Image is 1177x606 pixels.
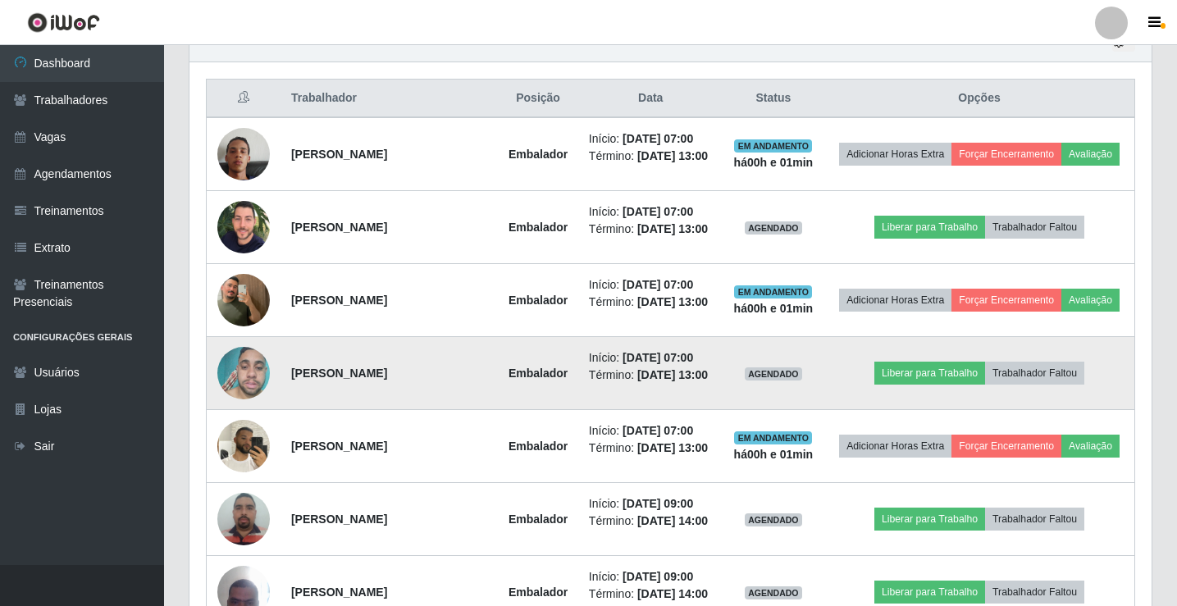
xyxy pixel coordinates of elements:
li: Término: [589,367,713,384]
button: Trabalhador Faltou [985,508,1084,531]
time: [DATE] 13:00 [637,149,708,162]
strong: [PERSON_NAME] [291,585,387,599]
img: 1743729156347.jpeg [217,253,270,347]
button: Trabalhador Faltou [985,362,1084,385]
time: [DATE] 07:00 [623,278,693,291]
img: 1748551724527.jpeg [217,339,270,408]
th: Trabalhador [281,80,497,118]
li: Início: [589,495,713,513]
span: EM ANDAMENTO [734,431,812,444]
li: Término: [589,585,713,603]
strong: há 00 h e 01 min [734,302,814,315]
time: [DATE] 07:00 [623,424,693,437]
span: EM ANDAMENTO [734,285,812,298]
strong: [PERSON_NAME] [291,367,387,380]
li: Término: [589,513,713,530]
li: Início: [589,276,713,294]
button: Forçar Encerramento [951,435,1061,458]
span: AGENDADO [745,513,802,526]
button: Forçar Encerramento [951,289,1061,312]
span: AGENDADO [745,221,802,235]
strong: [PERSON_NAME] [291,440,387,453]
button: Liberar para Trabalho [874,362,985,385]
time: [DATE] 14:00 [637,587,708,600]
li: Término: [589,294,713,311]
span: AGENDADO [745,586,802,599]
button: Liberar para Trabalho [874,216,985,239]
time: [DATE] 13:00 [637,368,708,381]
strong: [PERSON_NAME] [291,221,387,234]
li: Término: [589,440,713,457]
img: 1686264689334.jpeg [217,484,270,554]
img: CoreUI Logo [27,12,100,33]
time: [DATE] 07:00 [623,205,693,218]
button: Adicionar Horas Extra [839,435,951,458]
button: Forçar Encerramento [951,143,1061,166]
th: Posição [497,80,579,118]
span: EM ANDAMENTO [734,139,812,153]
button: Liberar para Trabalho [874,581,985,604]
img: 1683118670739.jpeg [217,194,270,259]
button: Avaliação [1061,143,1120,166]
li: Término: [589,221,713,238]
li: Término: [589,148,713,165]
strong: Embalador [509,294,568,307]
button: Avaliação [1061,435,1120,458]
li: Início: [589,422,713,440]
strong: [PERSON_NAME] [291,148,387,161]
time: [DATE] 13:00 [637,295,708,308]
th: Data [579,80,723,118]
button: Trabalhador Faltou [985,581,1084,604]
img: 1755889070494.jpeg [217,411,270,481]
th: Status [723,80,824,118]
time: [DATE] 14:00 [637,514,708,527]
li: Início: [589,203,713,221]
th: Opções [824,80,1134,118]
strong: há 00 h e 01 min [734,156,814,169]
li: Início: [589,349,713,367]
time: [DATE] 13:00 [637,441,708,454]
strong: há 00 h e 01 min [734,448,814,461]
img: 1672423155004.jpeg [217,107,270,201]
li: Início: [589,568,713,585]
strong: Embalador [509,513,568,526]
time: [DATE] 07:00 [623,351,693,364]
strong: Embalador [509,221,568,234]
time: [DATE] 13:00 [637,222,708,235]
strong: [PERSON_NAME] [291,513,387,526]
time: [DATE] 09:00 [623,497,693,510]
li: Início: [589,130,713,148]
button: Adicionar Horas Extra [839,289,951,312]
strong: [PERSON_NAME] [291,294,387,307]
button: Liberar para Trabalho [874,508,985,531]
time: [DATE] 07:00 [623,132,693,145]
strong: Embalador [509,585,568,599]
strong: Embalador [509,440,568,453]
time: [DATE] 09:00 [623,570,693,583]
button: Trabalhador Faltou [985,216,1084,239]
button: Adicionar Horas Extra [839,143,951,166]
strong: Embalador [509,148,568,161]
button: Avaliação [1061,289,1120,312]
span: AGENDADO [745,367,802,380]
strong: Embalador [509,367,568,380]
